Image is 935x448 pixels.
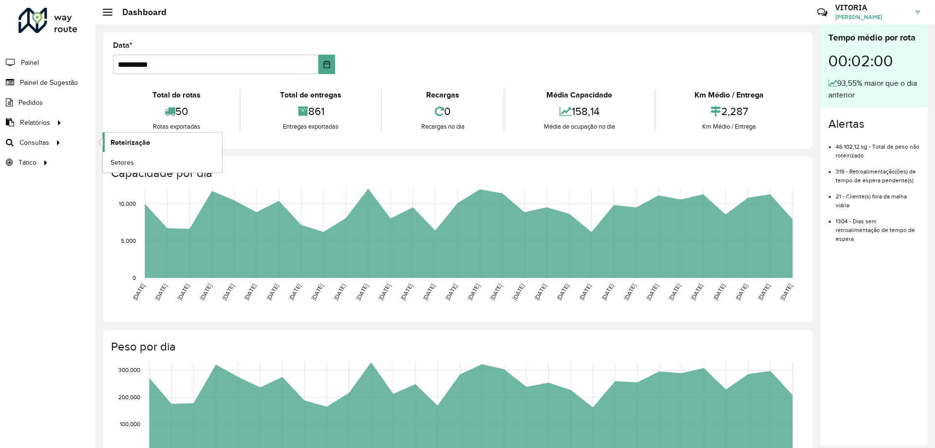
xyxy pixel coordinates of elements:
[115,122,237,132] div: Rotas exportadas
[118,394,140,400] text: 200,000
[444,283,458,301] text: [DATE]
[243,122,378,132] div: Entregas exportadas
[658,101,801,122] div: 2,287
[836,135,920,160] li: 46.102,12 kg - Total de peso não roteirizado
[20,78,78,88] span: Painel de Sugestão
[668,283,682,301] text: [DATE]
[556,283,570,301] text: [DATE]
[377,283,391,301] text: [DATE]
[19,157,37,168] span: Tático
[20,117,50,128] span: Relatórios
[828,117,920,131] h4: Alertas
[111,137,150,148] span: Roteirização
[835,3,908,12] h3: VITORIA
[533,283,547,301] text: [DATE]
[835,13,908,21] span: [PERSON_NAME]
[690,283,704,301] text: [DATE]
[243,101,378,122] div: 861
[836,210,920,243] li: 1304 - Dias sem retroalimentação de tempo de espera
[422,283,436,301] text: [DATE]
[112,7,167,18] h2: Dashboard
[176,283,190,301] text: [DATE]
[712,283,726,301] text: [DATE]
[111,340,803,354] h4: Peso por dia
[384,89,501,101] div: Recargas
[836,160,920,185] li: 319 - Retroalimentação(ões) de tempo de espera pendente(s)
[384,122,501,132] div: Recargas no dia
[115,101,237,122] div: 50
[828,78,920,101] div: 93,55% maior que o dia anterior
[119,200,136,207] text: 10,000
[333,283,347,301] text: [DATE]
[111,157,134,168] span: Setores
[511,283,525,301] text: [DATE]
[221,283,235,301] text: [DATE]
[103,133,222,152] a: Roteirização
[658,89,801,101] div: Km Médio / Entrega
[399,283,413,301] text: [DATE]
[103,153,222,172] a: Setores
[467,283,481,301] text: [DATE]
[243,89,378,101] div: Total de entregas
[265,283,280,301] text: [DATE]
[310,283,324,301] text: [DATE]
[154,283,168,301] text: [DATE]
[121,237,136,244] text: 5,000
[645,283,659,301] text: [DATE]
[489,283,503,301] text: [DATE]
[828,31,920,44] div: Tempo médio por rota
[132,274,136,281] text: 0
[734,283,748,301] text: [DATE]
[757,283,771,301] text: [DATE]
[120,421,140,428] text: 100,000
[243,283,257,301] text: [DATE]
[355,283,369,301] text: [DATE]
[318,55,336,74] button: Choose Date
[779,283,793,301] text: [DATE]
[113,39,132,51] label: Data
[19,97,43,108] span: Pedidos
[115,89,237,101] div: Total de rotas
[111,166,803,180] h4: Capacidade por dia
[507,101,652,122] div: 158,14
[623,283,637,301] text: [DATE]
[288,283,302,301] text: [DATE]
[21,58,39,68] span: Painel
[199,283,213,301] text: [DATE]
[131,283,146,301] text: [DATE]
[658,122,801,132] div: Km Médio / Entrega
[812,2,833,23] a: Contato Rápido
[507,89,652,101] div: Média Capacidade
[600,283,615,301] text: [DATE]
[19,137,49,148] span: Consultas
[384,101,501,122] div: 0
[828,44,920,78] div: 00:02:00
[836,185,920,210] li: 21 - Cliente(s) fora da malha viária
[118,367,140,373] text: 300,000
[578,283,592,301] text: [DATE]
[507,122,652,132] div: Média de ocupação no dia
